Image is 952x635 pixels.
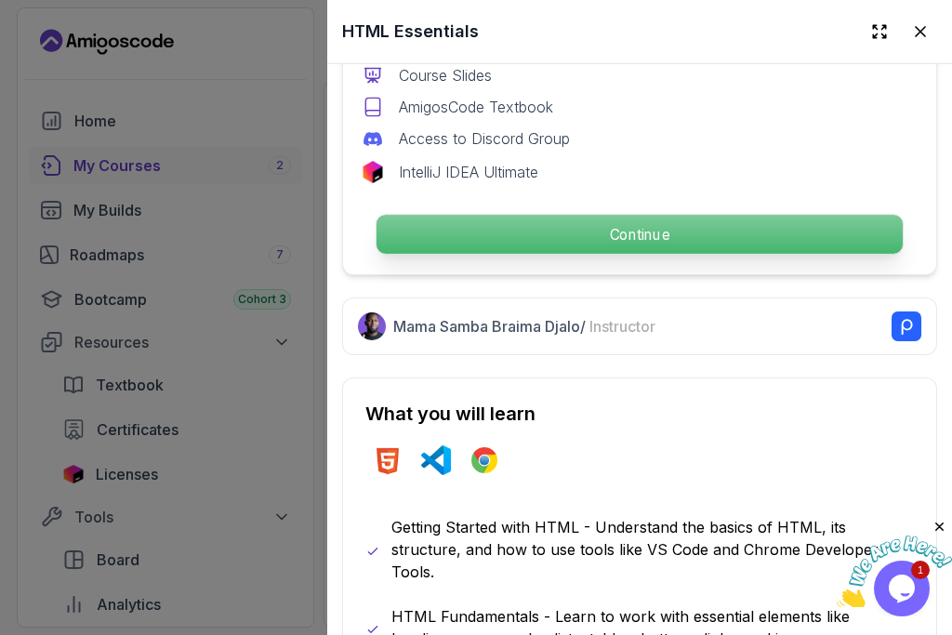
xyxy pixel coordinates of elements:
h2: HTML Essentials [342,19,479,45]
button: Continue [376,214,904,255]
p: Continue [377,215,903,254]
p: Access to Discord Group [399,127,570,150]
p: Mama Samba Braima Djalo / [393,315,655,337]
h2: What you will learn [365,401,914,427]
p: Course Slides [399,64,492,86]
img: Nelson Djalo [358,312,386,340]
img: jetbrains logo [362,161,384,183]
p: IntelliJ IDEA Ultimate [399,161,538,183]
img: chrome logo [469,445,499,475]
p: AmigosCode Textbook [399,96,553,118]
span: Instructor [589,317,655,336]
p: Getting Started with HTML - Understand the basics of HTML, its structure, and how to use tools li... [391,516,914,583]
button: Expand drawer [863,15,896,48]
iframe: chat widget [837,519,952,607]
img: html logo [373,445,403,475]
img: vscode logo [421,445,451,475]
